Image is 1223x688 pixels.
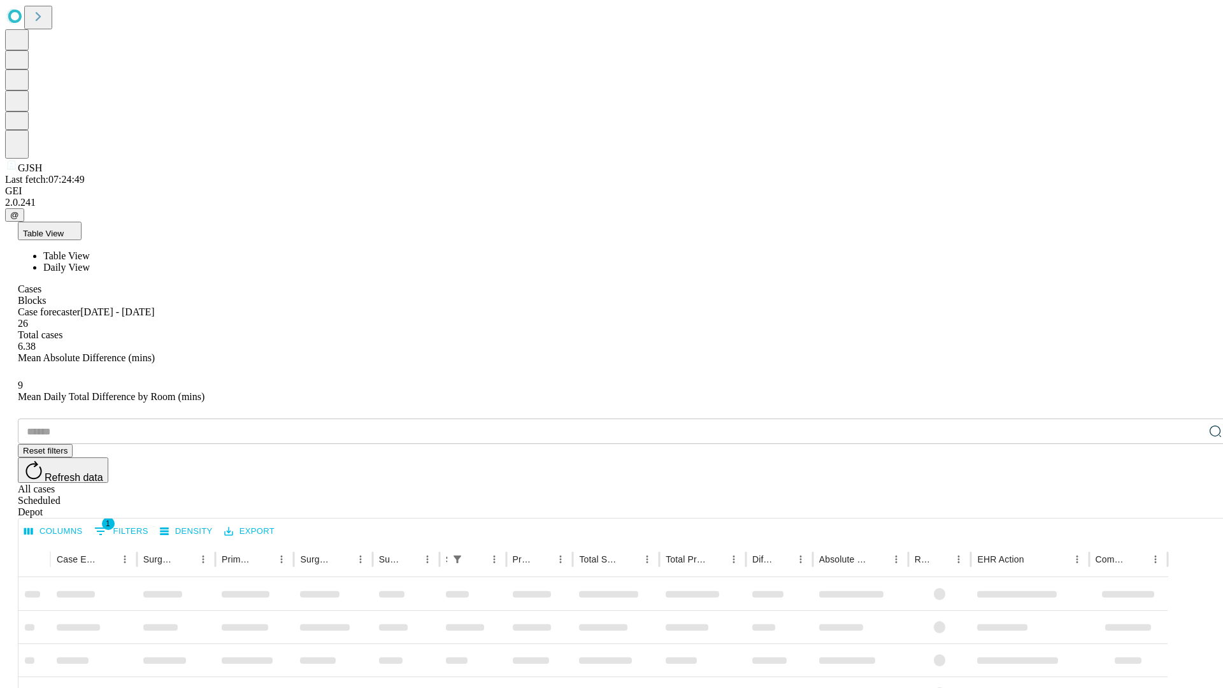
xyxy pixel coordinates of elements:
button: Sort [707,550,725,568]
div: Total Scheduled Duration [579,554,619,564]
span: [DATE] - [DATE] [80,306,154,317]
button: Sort [176,550,194,568]
button: Menu [950,550,968,568]
div: Scheduled In Room Duration [446,554,447,564]
button: Menu [725,550,743,568]
button: Menu [273,550,290,568]
button: Refresh data [18,457,108,483]
div: Comments [1096,554,1127,564]
div: GEI [5,185,1218,197]
span: GJSH [18,162,42,173]
button: Menu [792,550,810,568]
button: Sort [255,550,273,568]
button: Sort [932,550,950,568]
button: Menu [194,550,212,568]
div: 1 active filter [448,550,466,568]
button: Menu [1068,550,1086,568]
button: @ [5,208,24,222]
div: Absolute Difference [819,554,868,564]
div: Case Epic Id [57,554,97,564]
button: Export [221,522,278,541]
button: Menu [352,550,369,568]
button: Menu [638,550,656,568]
button: Menu [1147,550,1164,568]
div: Predicted In Room Duration [513,554,533,564]
div: Resolved in EHR [915,554,931,564]
button: Sort [468,550,485,568]
button: Sort [401,550,418,568]
div: Surgery Name [300,554,332,564]
span: Last fetch: 07:24:49 [5,174,85,185]
button: Sort [334,550,352,568]
button: Menu [552,550,569,568]
div: Difference [752,554,773,564]
div: EHR Action [977,554,1024,564]
button: Show filters [448,550,466,568]
button: Show filters [91,521,152,541]
button: Menu [485,550,503,568]
span: Mean Absolute Difference (mins) [18,352,155,363]
button: Sort [869,550,887,568]
button: Sort [1129,550,1147,568]
button: Table View [18,222,82,240]
div: 2.0.241 [5,197,1218,208]
button: Select columns [21,522,86,541]
button: Menu [887,550,905,568]
div: Surgery Date [379,554,399,564]
span: 26 [18,318,28,329]
div: Total Predicted Duration [666,554,706,564]
span: 9 [18,380,23,391]
button: Menu [418,550,436,568]
span: Refresh data [45,472,103,483]
button: Density [157,522,216,541]
button: Menu [116,550,134,568]
div: Surgeon Name [143,554,175,564]
button: Sort [534,550,552,568]
span: Reset filters [23,446,68,455]
span: Daily View [43,262,90,273]
span: Mean Daily Total Difference by Room (mins) [18,391,204,402]
span: Total cases [18,329,62,340]
div: Primary Service [222,554,254,564]
span: Table View [43,250,90,261]
span: @ [10,210,19,220]
button: Sort [98,550,116,568]
span: Case forecaster [18,306,80,317]
button: Sort [774,550,792,568]
button: Reset filters [18,444,73,457]
span: 6.38 [18,341,36,352]
span: Table View [23,229,64,238]
button: Sort [1026,550,1043,568]
button: Sort [620,550,638,568]
span: 1 [102,517,115,530]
